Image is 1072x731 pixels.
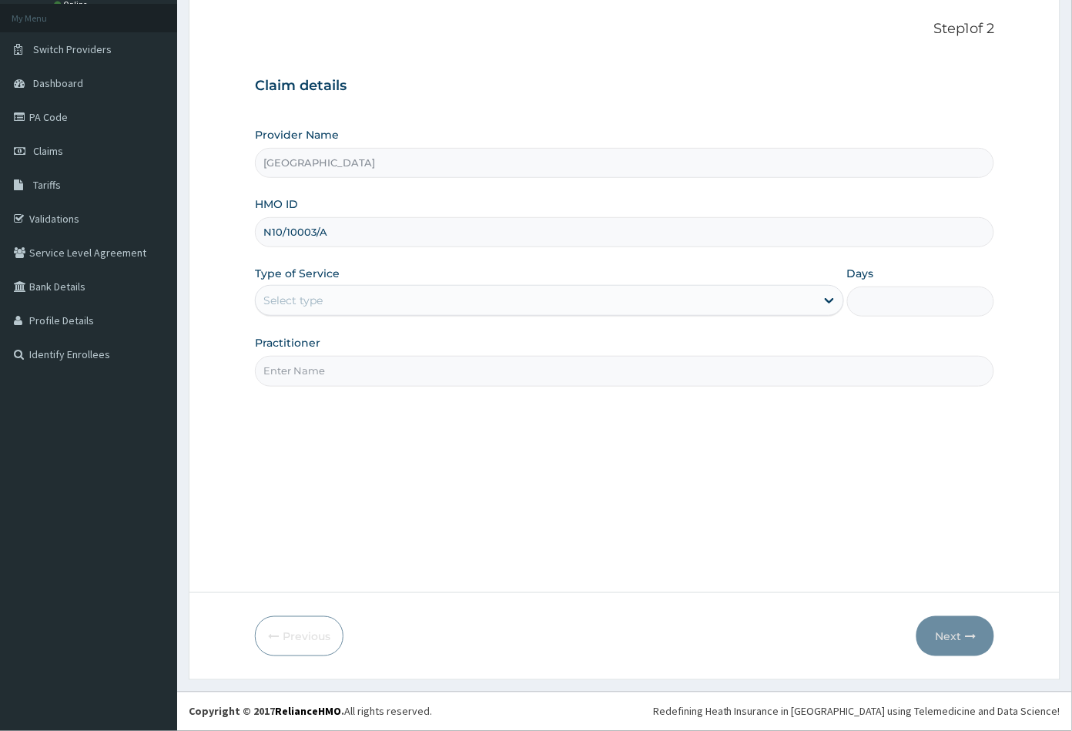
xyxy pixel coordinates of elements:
label: Days [847,266,874,281]
div: Select type [263,293,323,308]
h3: Claim details [255,78,995,95]
span: Claims [33,144,63,158]
strong: Copyright © 2017 . [189,705,344,719]
a: RelianceHMO [275,705,341,719]
label: Practitioner [255,335,320,350]
span: Switch Providers [33,42,112,56]
input: Enter HMO ID [255,217,995,247]
p: Step 1 of 2 [255,21,995,38]
label: Provider Name [255,127,339,143]
span: Dashboard [33,76,83,90]
button: Previous [255,616,343,656]
button: Next [916,616,994,656]
input: Enter Name [255,356,995,386]
label: HMO ID [255,196,298,212]
span: Tariffs [33,178,61,192]
div: Redefining Heath Insurance in [GEOGRAPHIC_DATA] using Telemedicine and Data Science! [653,704,1060,719]
label: Type of Service [255,266,340,281]
footer: All rights reserved. [177,692,1072,731]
